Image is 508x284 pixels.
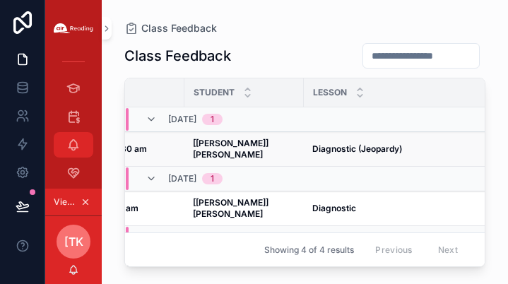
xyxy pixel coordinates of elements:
[168,173,196,184] span: [DATE]
[193,197,271,219] strong: [[PERSON_NAME]] [PERSON_NAME]
[54,196,78,208] span: Viewing as [TEST] Teacher
[168,114,196,125] span: [DATE]
[312,143,402,154] strong: Diagnostic (Jeopardy)
[124,46,231,66] h1: Class Feedback
[193,138,271,160] strong: [[PERSON_NAME]] [PERSON_NAME]
[264,244,354,256] span: Showing 4 of 4 results
[211,114,214,125] div: 1
[45,57,102,189] div: scrollable content
[211,173,214,184] div: 1
[193,138,295,160] a: [[PERSON_NAME]] [PERSON_NAME]
[193,197,295,220] a: [[PERSON_NAME]] [PERSON_NAME]
[54,23,93,33] img: App logo
[313,87,347,98] span: Lesson
[194,87,235,98] span: Student
[124,21,217,35] a: Class Feedback
[141,21,217,35] span: Class Feedback
[312,203,356,213] strong: Diagnostic
[64,233,83,250] span: [TK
